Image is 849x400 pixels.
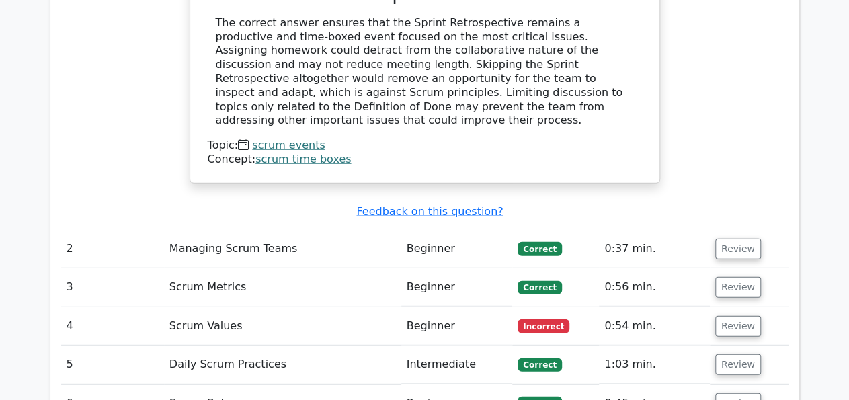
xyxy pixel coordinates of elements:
[164,229,401,268] td: Managing Scrum Teams
[715,276,761,297] button: Review
[208,138,642,152] div: Topic:
[208,152,642,166] div: Concept:
[61,268,164,306] td: 3
[599,345,710,383] td: 1:03 min.
[599,229,710,268] td: 0:37 min.
[715,315,761,336] button: Review
[715,354,761,374] button: Review
[164,345,401,383] td: Daily Scrum Practices
[599,268,710,306] td: 0:56 min.
[255,152,351,165] a: scrum time boxes
[518,319,569,332] span: Incorrect
[164,307,401,345] td: Scrum Values
[216,15,634,127] div: The correct answer ensures that the Sprint Retrospective remains a productive and time-boxed even...
[252,138,325,151] a: scrum events
[401,307,513,345] td: Beginner
[715,238,761,259] button: Review
[61,229,164,268] td: 2
[518,241,561,255] span: Correct
[401,229,513,268] td: Beginner
[356,204,503,217] a: Feedback on this question?
[61,307,164,345] td: 4
[518,358,561,371] span: Correct
[518,280,561,294] span: Correct
[164,268,401,306] td: Scrum Metrics
[61,345,164,383] td: 5
[401,345,513,383] td: Intermediate
[401,268,513,306] td: Beginner
[599,307,710,345] td: 0:54 min.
